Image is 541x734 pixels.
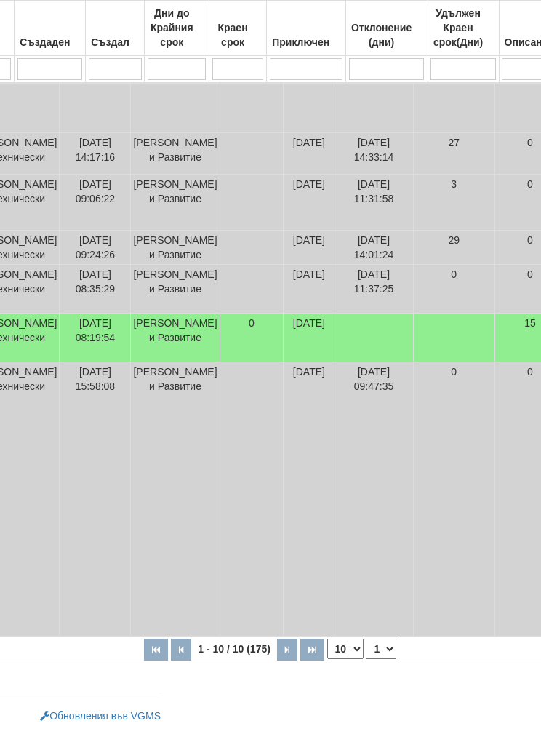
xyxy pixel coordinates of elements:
[334,362,413,637] td: [DATE] 09:47:35
[413,265,494,314] td: 0
[284,133,334,175] td: [DATE]
[40,710,161,722] a: Обновления във VGMS
[144,639,168,661] button: Първа страница
[131,362,220,637] td: [PERSON_NAME] и Развитие
[60,265,131,314] td: [DATE] 08:35:29
[60,231,131,265] td: [DATE] 09:24:26
[131,175,220,231] td: [PERSON_NAME] и Развитие
[284,265,334,314] td: [DATE]
[334,265,413,314] td: [DATE] 11:37:25
[15,1,86,56] th: Създаден: No sort applied, activate to apply an ascending sort
[209,1,267,56] th: Краен срок: No sort applied, activate to apply an ascending sort
[60,314,131,362] td: [DATE] 08:19:54
[147,3,207,52] div: Дни до Крайния срок
[334,55,413,133] td: [DATE] 11:12:04
[60,362,131,637] td: [DATE] 15:58:08
[60,175,131,231] td: [DATE] 09:06:22
[284,231,334,265] td: [DATE]
[60,133,131,175] td: [DATE] 14:17:16
[284,314,334,362] td: [DATE]
[413,175,494,231] td: 3
[300,639,324,661] button: Последна страница
[284,362,334,637] td: [DATE]
[131,265,220,314] td: [PERSON_NAME] и Развитие
[131,133,220,175] td: [PERSON_NAME] и Развитие
[249,317,255,329] span: 0
[284,175,334,231] td: [DATE]
[86,1,145,56] th: Създал: No sort applied, activate to apply an ascending sort
[345,1,428,56] th: Отклонение (дни): No sort applied, activate to apply an ascending sort
[334,175,413,231] td: [DATE] 11:31:58
[428,1,499,56] th: Удължен Краен срок(Дни): No sort applied, activate to apply an ascending sort
[413,133,494,175] td: 27
[413,55,494,133] td: 0
[17,32,83,52] div: Създаден
[348,17,425,52] div: Отклонение (дни)
[131,55,220,133] td: [PERSON_NAME] и Развитие
[334,133,413,175] td: [DATE] 14:33:14
[284,55,334,133] td: [DATE]
[266,1,345,56] th: Приключен: No sort applied, activate to apply an ascending sort
[88,32,142,52] div: Създал
[194,643,274,655] span: 1 - 10 / 10 (175)
[212,17,264,52] div: Краен срок
[413,362,494,637] td: 0
[277,639,297,661] button: Следваща страница
[366,639,396,659] select: Страница номер
[60,55,131,133] td: [DATE] 09:35:40
[430,3,497,52] div: Удължен Краен срок(Дни)
[327,639,364,659] select: Брой редове на страница
[131,314,220,362] td: [PERSON_NAME] и Развитие
[413,231,494,265] td: 29
[131,231,220,265] td: [PERSON_NAME] и Развитие
[145,1,209,56] th: Дни до Крайния срок: No sort applied, activate to apply an ascending sort
[334,231,413,265] td: [DATE] 14:01:24
[269,32,343,52] div: Приключен
[171,639,191,661] button: Предишна страница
